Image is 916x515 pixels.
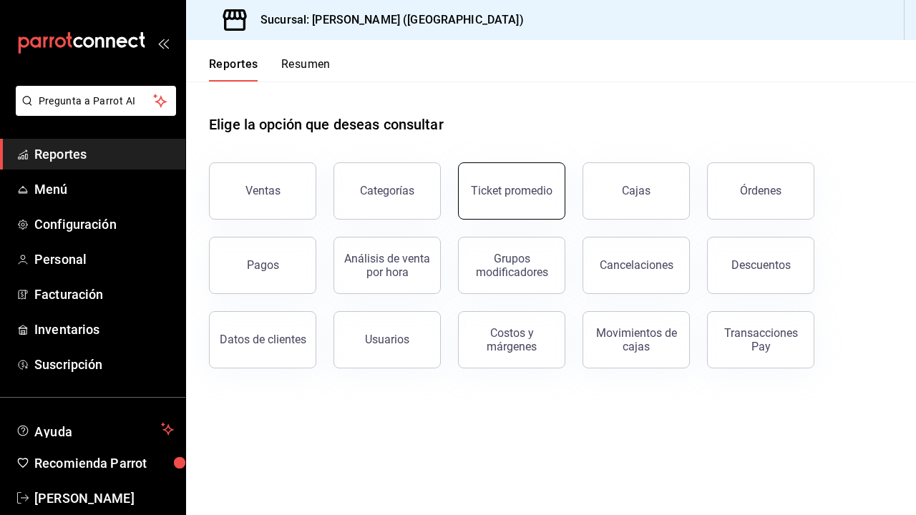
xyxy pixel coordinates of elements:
[34,144,174,164] span: Reportes
[583,311,690,368] button: Movimientos de cajas
[39,94,154,109] span: Pregunta a Parrot AI
[16,86,176,116] button: Pregunta a Parrot AI
[333,162,441,220] button: Categorías
[600,258,673,272] div: Cancelaciones
[333,311,441,368] button: Usuarios
[34,215,174,234] span: Configuración
[34,320,174,339] span: Inventarios
[716,326,805,353] div: Transacciones Pay
[34,355,174,374] span: Suscripción
[209,57,331,82] div: navigation tabs
[34,250,174,269] span: Personal
[209,114,444,135] h1: Elige la opción que deseas consultar
[707,162,814,220] button: Órdenes
[458,311,565,368] button: Costos y márgenes
[365,333,409,346] div: Usuarios
[10,104,176,119] a: Pregunta a Parrot AI
[209,311,316,368] button: Datos de clientes
[458,237,565,294] button: Grupos modificadores
[467,326,556,353] div: Costos y márgenes
[467,252,556,279] div: Grupos modificadores
[622,184,651,197] div: Cajas
[247,258,279,272] div: Pagos
[249,11,524,29] h3: Sucursal: [PERSON_NAME] ([GEOGRAPHIC_DATA])
[471,184,552,197] div: Ticket promedio
[34,453,174,473] span: Recomienda Parrot
[458,162,565,220] button: Ticket promedio
[209,57,258,82] button: Reportes
[333,237,441,294] button: Análisis de venta por hora
[245,184,281,197] div: Ventas
[360,184,414,197] div: Categorías
[583,162,690,220] button: Cajas
[583,237,690,294] button: Cancelaciones
[209,162,316,220] button: Ventas
[220,333,306,346] div: Datos de clientes
[740,184,781,197] div: Órdenes
[731,258,791,272] div: Descuentos
[157,37,169,49] button: open_drawer_menu
[34,285,174,304] span: Facturación
[707,237,814,294] button: Descuentos
[592,326,681,353] div: Movimientos de cajas
[707,311,814,368] button: Transacciones Pay
[343,252,432,279] div: Análisis de venta por hora
[34,180,174,199] span: Menú
[34,489,174,508] span: [PERSON_NAME]
[281,57,331,82] button: Resumen
[34,421,155,438] span: Ayuda
[209,237,316,294] button: Pagos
